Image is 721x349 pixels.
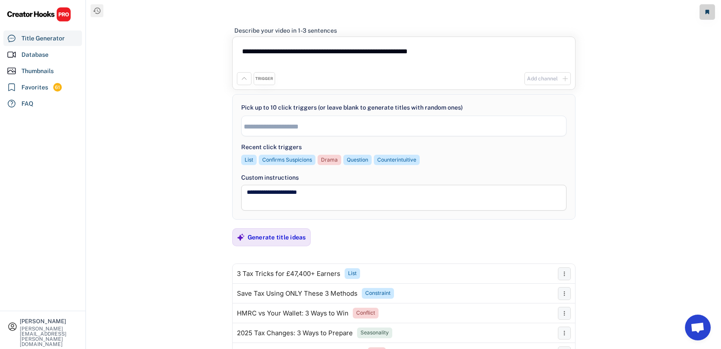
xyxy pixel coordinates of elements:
[237,290,357,297] div: Save Tax Using ONLY These 3 Methods
[20,318,78,324] div: [PERSON_NAME]
[237,310,348,317] div: HMRC vs Your Wallet: 3 Ways to Win
[685,315,711,340] a: Open chat
[365,290,391,297] div: Constraint
[377,156,416,164] div: Counterintuitive
[7,7,71,22] img: CHPRO%20Logo.svg
[234,27,337,34] div: Describe your video in 1-3 sentences
[241,103,463,112] div: Pick up to 10 click triggers (or leave blank to generate titles with random ones)
[237,270,340,277] div: 3 Tax Tricks for £47,400+ Earners
[248,233,306,241] div: Generate title ideas
[347,156,368,164] div: Question
[241,143,302,152] div: Recent click triggers
[21,83,48,92] div: Favorites
[360,329,389,337] div: Seasonality
[348,270,357,277] div: List
[241,173,566,182] div: Custom instructions
[356,309,375,317] div: Conflict
[237,330,353,337] div: 2025 Tax Changes: 3 Ways to Prepare
[21,67,54,76] div: Thumbnails
[321,156,338,164] div: Drama
[53,84,62,91] div: 61
[21,99,33,108] div: FAQ
[255,76,273,82] div: TRIGGER
[20,326,78,347] div: [PERSON_NAME][EMAIL_ADDRESS][PERSON_NAME][DOMAIN_NAME]
[527,75,558,83] div: Add channel
[21,34,65,43] div: Title Generator
[262,156,312,164] div: Confirms Suspicions
[21,50,48,59] div: Database
[245,156,253,164] div: List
